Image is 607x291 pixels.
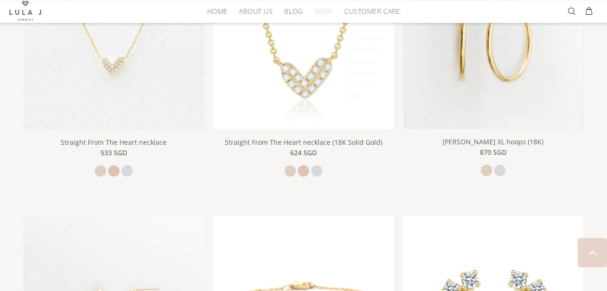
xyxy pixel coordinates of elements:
a: linear-gradient(135deg,rgba(255, 238, 179, 1) 0%, rgba(212, 175, 55, 1) 100%) [24,34,204,43]
span: 533 SGD [101,148,127,158]
span: Bestsellers [347,45,380,54]
a: Straight From The Heart necklace [61,138,166,147]
a: Bestsellers [347,44,394,56]
span: BLOG [284,8,303,15]
a: Sale [347,90,394,101]
span: 870 SGD [480,147,506,158]
a: BLOG [278,4,308,19]
a: white gold [121,165,133,177]
a: Earrings [347,78,394,90]
span: CUSTOMER CARE [344,8,400,15]
span: SHOP [314,8,333,15]
span: Necklaces [347,56,377,66]
a: linear-gradient(135deg,rgba(247, 224, 210, 1) 43%, rgba(212, 175, 55, 1) 100%) [213,34,394,43]
a: New Arrivals [347,33,394,44]
a: linear-gradient(135deg,rgba(255, 238, 179, 1) 0%, rgba(212, 175, 55, 1) 100%) [403,34,583,43]
a: white gold [311,165,322,177]
a: CUSTOMER CARE [339,4,400,19]
a: yellow gold [285,165,296,177]
a: Bracelets [347,67,394,78]
a: HOME [202,4,233,19]
span: 624 SGD [290,148,317,158]
span: Bracelets [347,68,375,77]
a: rose gold [108,165,120,177]
a: rose gold [298,165,309,177]
a: SHOP [309,4,339,19]
a: ABOUT US [233,4,278,19]
a: BACK TO TOP [578,238,607,267]
span: HOME [207,8,228,15]
span: Earrings [347,79,370,88]
span: ABOUT US [239,8,273,15]
span: Sale [347,91,359,100]
span: New Arrivals [347,34,383,43]
a: yellow gold [95,165,106,177]
a: Necklaces [347,56,394,67]
a: Straight From The Heart necklace (18K Solid Gold) [225,138,382,147]
a: [PERSON_NAME] XL hoops (18K) [442,137,543,146]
